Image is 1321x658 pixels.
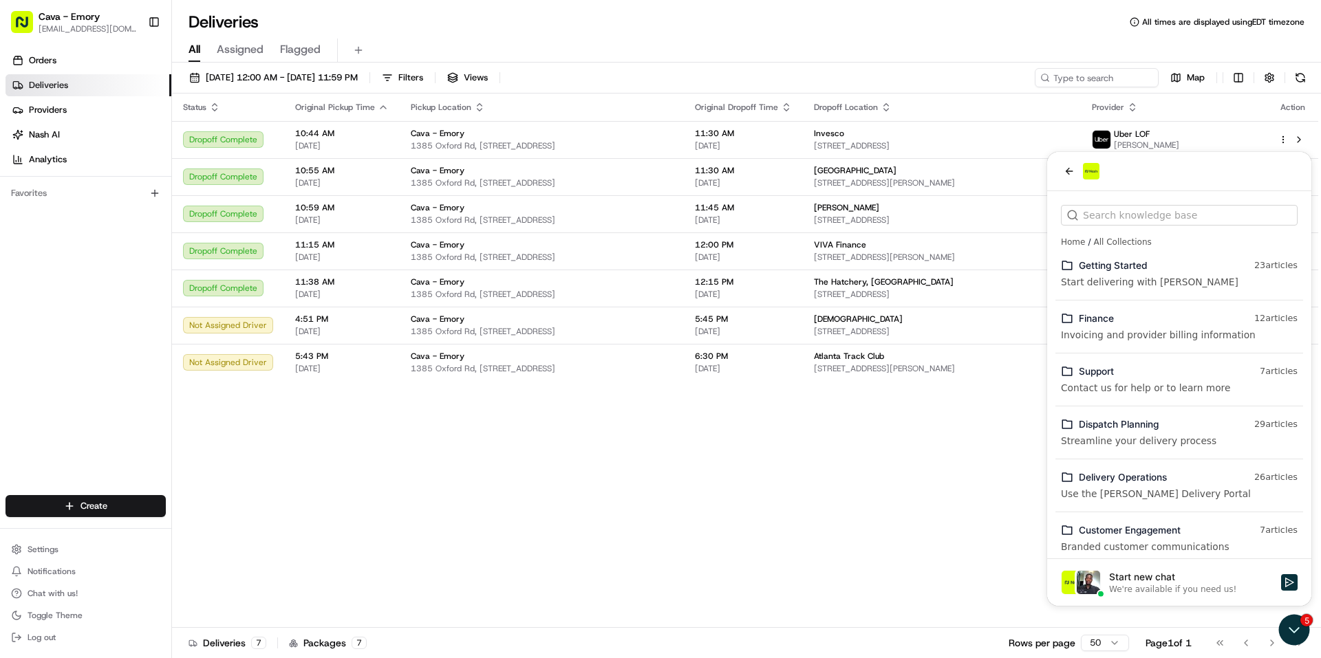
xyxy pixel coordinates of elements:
[411,351,464,362] span: Cava - Emory
[1291,68,1310,87] button: Refresh
[1047,152,1311,606] iframe: Customer support window
[28,610,83,621] span: Toggle Theme
[28,588,78,599] span: Chat with us!
[695,363,792,374] span: [DATE]
[695,276,792,287] span: 12:15 PM
[6,562,166,581] button: Notifications
[441,68,494,87] button: Views
[29,153,67,166] span: Analytics
[295,102,375,113] span: Original Pickup Time
[695,289,792,300] span: [DATE]
[814,289,1070,300] span: [STREET_ADDRESS]
[411,239,464,250] span: Cava - Emory
[6,99,171,121] a: Providers
[411,289,673,300] span: 1385 Oxford Rd, [STREET_ADDRESS]
[295,351,389,362] span: 5:43 PM
[695,351,792,362] span: 6:30 PM
[295,165,389,176] span: 10:55 AM
[695,239,792,250] span: 12:00 PM
[289,636,367,650] div: Packages
[39,23,137,34] span: [EMAIL_ADDRESS][DOMAIN_NAME]
[6,6,142,39] button: Cava - Emory[EMAIL_ADDRESS][DOMAIN_NAME]
[29,54,56,67] span: Orders
[6,495,166,517] button: Create
[398,72,423,84] span: Filters
[411,128,464,139] span: Cava - Emory
[814,165,896,176] span: [GEOGRAPHIC_DATA]
[695,128,792,139] span: 11:30 AM
[814,215,1070,226] span: [STREET_ADDRESS]
[814,239,866,250] span: VIVA Finance
[29,79,68,91] span: Deliveries
[352,637,367,649] div: 7
[464,72,488,84] span: Views
[6,182,166,204] div: Favorites
[39,10,100,23] button: Cava - Emory
[295,363,389,374] span: [DATE]
[1164,68,1211,87] button: Map
[1114,129,1150,140] span: Uber LOF
[28,632,56,643] span: Log out
[189,11,259,33] h1: Deliveries
[183,68,364,87] button: [DATE] 12:00 AM - [DATE] 11:59 PM
[814,202,879,213] span: [PERSON_NAME]
[295,177,389,188] span: [DATE]
[280,41,321,58] span: Flagged
[411,177,673,188] span: 1385 Oxford Rd, [STREET_ADDRESS]
[6,540,166,559] button: Settings
[814,326,1070,337] span: [STREET_ADDRESS]
[411,326,673,337] span: 1385 Oxford Rd, [STREET_ADDRESS]
[411,215,673,226] span: 1385 Oxford Rd, [STREET_ADDRESS]
[295,215,389,226] span: [DATE]
[295,128,389,139] span: 10:44 AM
[411,276,464,287] span: Cava - Emory
[814,276,954,287] span: The Hatchery, [GEOGRAPHIC_DATA]
[814,102,878,113] span: Dropoff Location
[1009,636,1075,650] p: Rows per page
[814,177,1070,188] span: [STREET_ADDRESS][PERSON_NAME]
[695,165,792,176] span: 11:30 AM
[6,50,171,72] a: Orders
[295,202,389,213] span: 10:59 AM
[411,363,673,374] span: 1385 Oxford Rd, [STREET_ADDRESS]
[6,124,171,146] a: Nash AI
[376,68,429,87] button: Filters
[6,584,166,603] button: Chat with us!
[206,72,358,84] span: [DATE] 12:00 AM - [DATE] 11:59 PM
[814,252,1070,263] span: [STREET_ADDRESS][PERSON_NAME]
[695,202,792,213] span: 11:45 AM
[295,140,389,151] span: [DATE]
[183,102,206,113] span: Status
[28,566,76,577] span: Notifications
[295,314,389,325] span: 4:51 PM
[80,500,107,512] span: Create
[411,165,464,176] span: Cava - Emory
[1035,68,1159,87] input: Type to search
[411,252,673,263] span: 1385 Oxford Rd, [STREET_ADDRESS]
[411,314,464,325] span: Cava - Emory
[29,129,60,141] span: Nash AI
[814,363,1070,374] span: [STREET_ADDRESS][PERSON_NAME]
